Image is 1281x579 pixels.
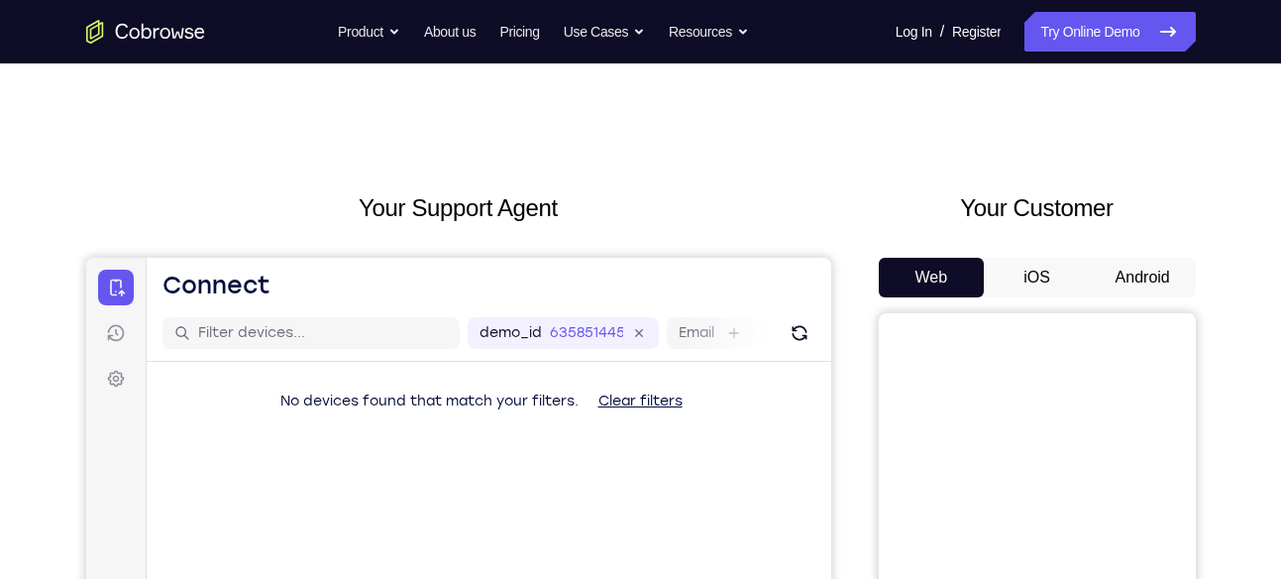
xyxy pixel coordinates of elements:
label: Email [592,65,628,85]
button: Clear filters [496,124,612,164]
a: Sessions [12,58,48,93]
button: Resources [669,12,749,52]
a: Pricing [499,12,539,52]
input: Filter devices... [112,65,362,85]
button: Android [1090,258,1196,297]
button: Use Cases [564,12,645,52]
a: Go to the home page [86,20,205,44]
a: Log In [896,12,932,52]
a: About us [424,12,476,52]
h1: Connect [76,12,184,44]
button: Web [879,258,985,297]
a: Connect [12,12,48,48]
button: iOS [984,258,1090,297]
a: Register [952,12,1001,52]
span: / [940,20,944,44]
button: Refresh [697,59,729,91]
a: Settings [12,103,48,139]
h2: Your Support Agent [86,190,831,226]
a: Try Online Demo [1024,12,1195,52]
span: No devices found that match your filters. [194,135,492,152]
label: demo_id [393,65,456,85]
button: Product [338,12,400,52]
h2: Your Customer [879,190,1196,226]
